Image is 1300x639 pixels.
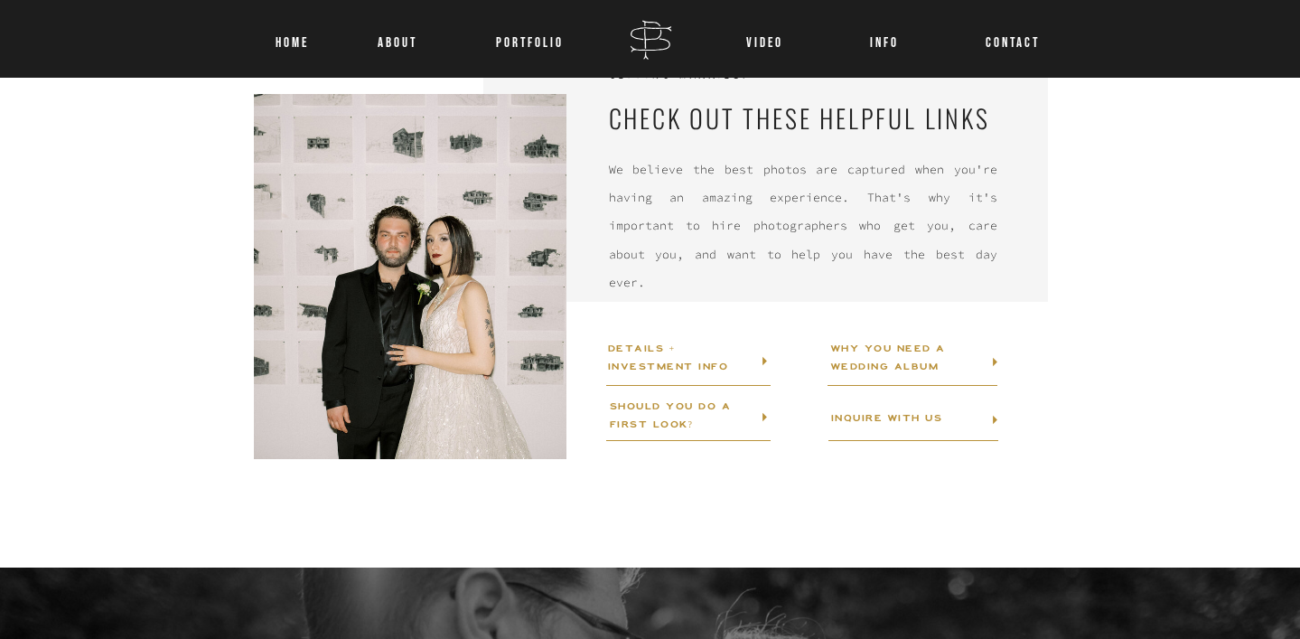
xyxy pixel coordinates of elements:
[608,340,814,378] a: DETAILS +INVESTMENT INFO
[831,409,1019,432] a: inquire with us
[831,340,965,362] a: WHY YOU NEED A WEDDING ALBUM
[610,55,918,78] a: GETTING MARRIED?
[609,155,997,269] a: We believe the best photos are captured when you're having an amazing experience. That's why it's...
[270,27,315,51] a: Home
[608,340,814,378] h3: DETAILS + INVESTMENT INFO
[610,398,772,420] a: SHOULD YOU DO A FIRST LOOK?
[744,27,785,51] a: VIDEO
[852,27,918,51] a: INFO
[374,27,421,51] a: About
[488,27,572,51] a: Portfolio
[609,99,1015,141] h2: CHECK OUT THESE HELPFUL LINKS
[986,27,1027,51] a: CONTACT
